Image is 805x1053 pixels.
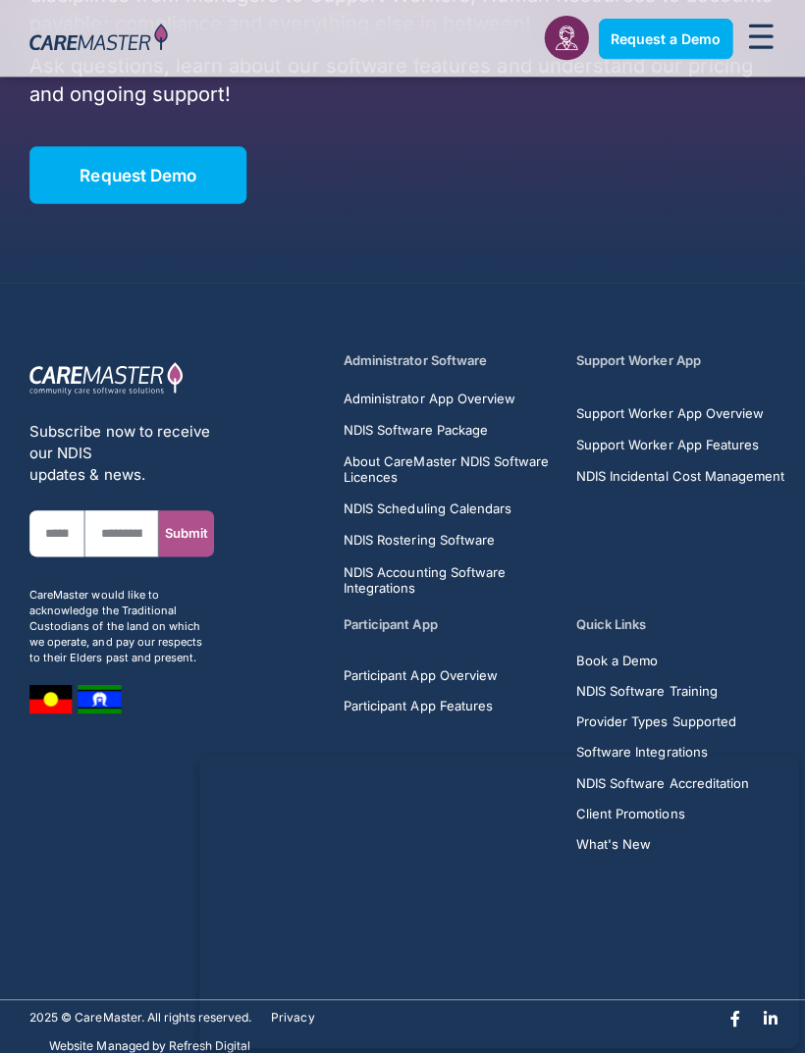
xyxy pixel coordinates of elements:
[158,508,213,554] button: Submit
[29,1006,250,1020] p: 2025 © CareMaster. All rights reserved.
[342,389,554,404] a: Administrator App Overview
[342,696,554,711] a: Participant App Features
[608,30,718,47] span: Request a Demo
[342,696,490,711] span: Participant App Features
[342,451,554,483] a: About CareMaster NDIS Software Licences
[168,1034,249,1048] a: Refresh Digital
[573,681,785,696] a: NDIS Software Training
[573,742,785,757] a: Software Integrations
[573,711,785,726] a: Provider Types Supported
[342,561,554,593] a: NDIS Accounting Software Integrations
[29,146,245,203] a: Request Demo
[342,420,554,436] a: NDIS Software Package
[739,18,777,60] div: Menu Toggle
[342,350,554,369] h5: Administrator Software
[342,665,495,680] span: Participant App Overview
[164,524,207,539] span: Submit
[573,681,714,696] span: NDIS Software Training
[29,360,183,395] img: CareMaster Logo Part
[573,651,785,665] a: Book a Demo
[29,682,72,711] img: image 7
[573,612,785,631] h5: Quick Links
[573,350,785,369] h5: Support Worker App
[29,419,213,484] div: Subscribe now to receive our NDIS updates & news.
[29,24,167,54] img: CareMaster Logo
[596,19,729,59] a: Request a Demo
[342,612,554,631] h5: Participant App
[49,1034,165,1048] span: Website Managed by
[342,665,554,680] a: Participant App Overview
[342,389,512,404] span: Administrator App Overview
[573,435,785,450] a: Support Worker App Features
[573,403,760,419] span: Support Worker App Overview
[198,753,795,1043] iframe: Popup CTA
[573,651,655,665] span: Book a Demo
[78,682,121,711] img: image 8
[342,499,509,514] span: NDIS Scheduling Calendars
[573,742,704,757] span: Software Integrations
[29,52,776,109] p: Ask questions, learn about our software features and understand our pricing and ongoing support!
[342,530,554,546] a: NDIS Rostering Software
[573,435,755,450] span: Support Worker App Features
[573,711,732,726] span: Provider Types Supported
[573,466,785,482] a: NDIS Incidental Cost Management
[342,420,485,436] span: NDIS Software Package
[342,499,554,514] a: NDIS Scheduling Calendars
[29,584,213,662] div: CareMaster would like to acknowledge the Traditional Custodians of the land on which we operate, ...
[80,165,195,184] span: Request Demo
[342,530,492,546] span: NDIS Rostering Software
[573,403,785,419] a: Support Worker App Overview
[573,466,780,482] span: NDIS Incidental Cost Management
